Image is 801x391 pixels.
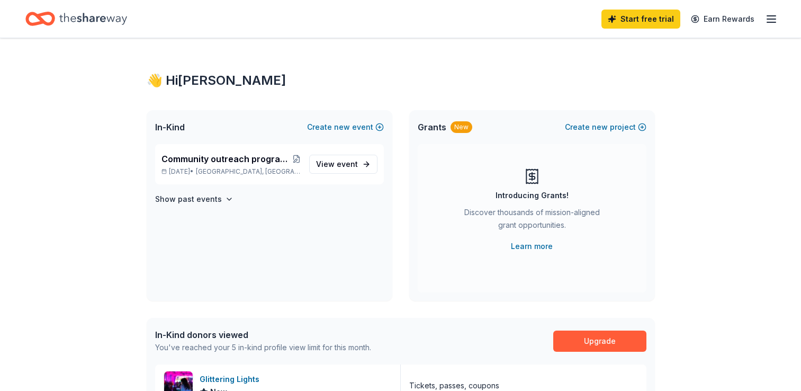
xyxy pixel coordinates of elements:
[565,121,646,134] button: Createnewproject
[307,121,384,134] button: Createnewevent
[196,167,300,176] span: [GEOGRAPHIC_DATA], [GEOGRAPHIC_DATA]
[161,153,292,165] span: Community outreach program mural project for first responders active duty military and veterans
[147,72,655,89] div: 👋 Hi [PERSON_NAME]
[155,341,371,354] div: You've reached your 5 in-kind profile view limit for this month.
[418,121,446,134] span: Grants
[200,373,264,386] div: Glittering Lights
[155,193,222,206] h4: Show past events
[316,158,358,171] span: View
[309,155,377,174] a: View event
[592,121,608,134] span: new
[460,206,604,236] div: Discover thousands of mission-aligned grant opportunities.
[334,121,350,134] span: new
[496,189,569,202] div: Introducing Grants!
[601,10,680,29] a: Start free trial
[685,10,761,29] a: Earn Rewards
[337,159,358,168] span: event
[155,328,371,341] div: In-Kind donors viewed
[511,240,553,253] a: Learn more
[155,121,185,134] span: In-Kind
[155,193,233,206] button: Show past events
[25,6,127,31] a: Home
[553,331,646,352] a: Upgrade
[451,121,472,133] div: New
[161,167,301,176] p: [DATE] •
